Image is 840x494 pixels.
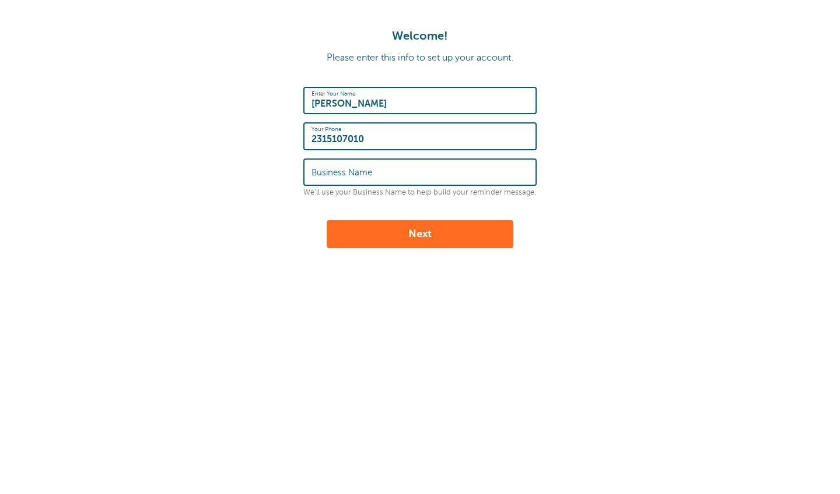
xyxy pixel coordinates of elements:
label: Your Phone [311,126,341,133]
button: Next [327,220,513,248]
p: Please enter this info to set up your account. [12,52,828,63]
p: We'll use your Business Name to help build your reminder message. [303,188,537,197]
label: Business Name [311,167,372,178]
h1: Welcome! [12,29,828,43]
label: Enter Your Name [311,90,355,97]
